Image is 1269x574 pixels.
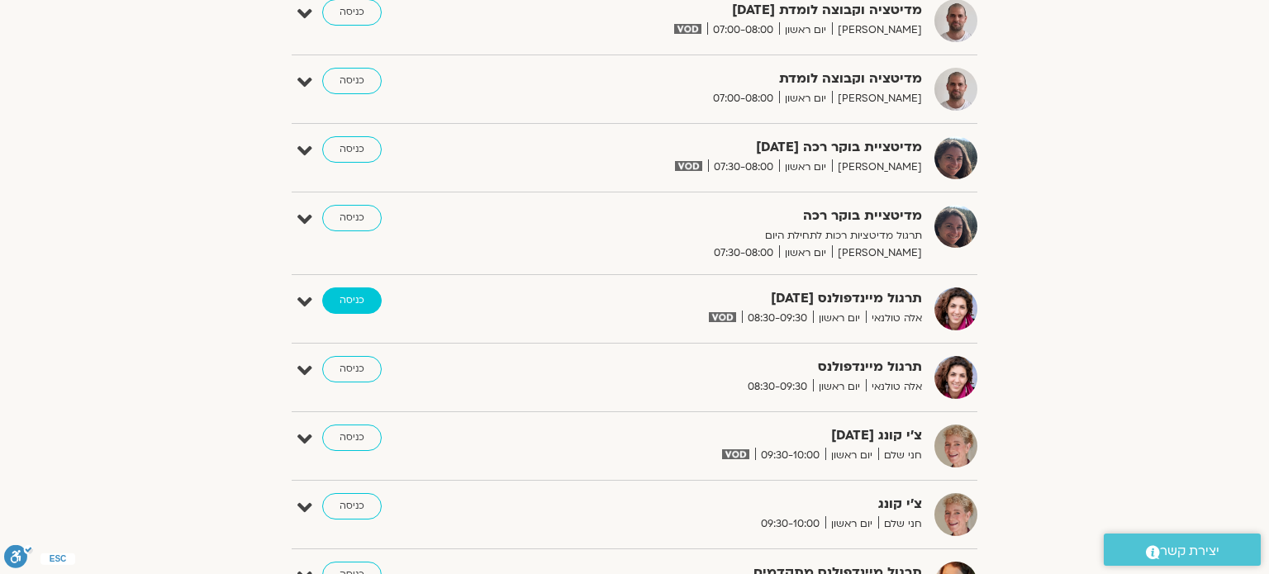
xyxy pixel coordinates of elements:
strong: תרגול מיינדפולנס [DATE] [517,287,922,310]
a: כניסה [322,425,382,451]
strong: מדיטציית בוקר רכה [517,205,922,227]
span: יצירת קשר [1160,540,1219,562]
span: 09:30-10:00 [755,447,825,464]
span: [PERSON_NAME] [832,244,922,262]
strong: צ’י קונג [DATE] [517,425,922,447]
img: vodicon [674,24,701,34]
span: 07:30-08:00 [708,159,779,176]
span: חני שלם [878,447,922,464]
span: יום ראשון [779,90,832,107]
span: יום ראשון [825,515,878,533]
a: כניסה [322,205,382,231]
a: כניסה [322,493,382,519]
span: 07:30-08:00 [708,244,779,262]
span: 07:00-08:00 [707,21,779,39]
span: 09:30-10:00 [755,515,825,533]
img: vodicon [675,161,702,171]
span: [PERSON_NAME] [832,159,922,176]
span: 07:00-08:00 [707,90,779,107]
span: יום ראשון [779,159,832,176]
span: יום ראשון [825,447,878,464]
img: vodicon [722,449,749,459]
a: כניסה [322,287,382,314]
span: [PERSON_NAME] [832,21,922,39]
span: אלה טולנאי [866,310,922,327]
span: חני שלם [878,515,922,533]
strong: תרגול מיינדפולנס [517,356,922,378]
span: יום ראשון [779,21,832,39]
a: כניסה [322,68,382,94]
span: יום ראשון [779,244,832,262]
strong: מדיטציית בוקר רכה [DATE] [517,136,922,159]
span: 08:30-09:30 [742,378,813,396]
strong: צ'י קונג [517,493,922,515]
img: vodicon [709,312,736,322]
a: יצירת קשר [1104,534,1261,566]
span: 08:30-09:30 [742,310,813,327]
span: [PERSON_NAME] [832,90,922,107]
p: תרגול מדיטציות רכות לתחילת היום [517,227,922,244]
span: אלה טולנאי [866,378,922,396]
a: כניסה [322,356,382,382]
span: יום ראשון [813,310,866,327]
strong: מדיטציה וקבוצה לומדת [517,68,922,90]
a: כניסה [322,136,382,163]
span: יום ראשון [813,378,866,396]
